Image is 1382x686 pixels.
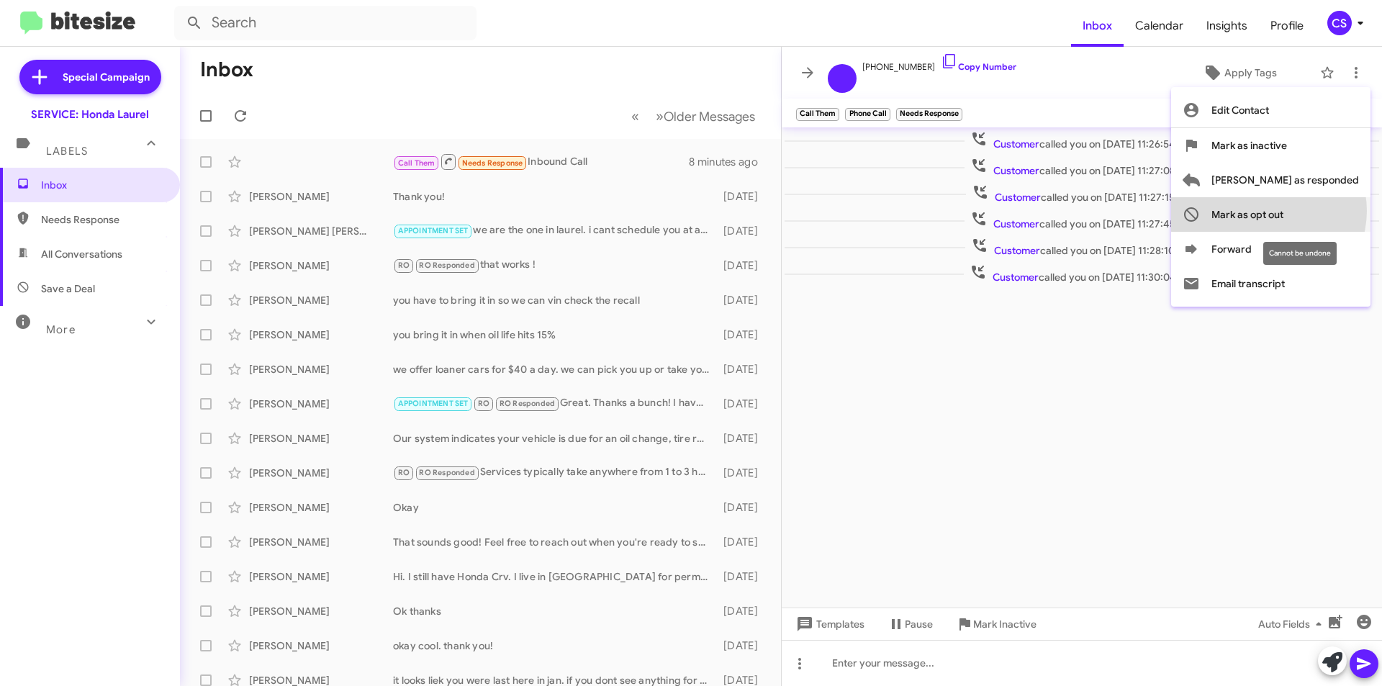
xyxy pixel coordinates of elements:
[1263,242,1337,265] div: Cannot be undone
[1211,93,1269,127] span: Edit Contact
[1211,163,1359,197] span: [PERSON_NAME] as responded
[1211,197,1283,232] span: Mark as opt out
[1171,232,1370,266] button: Forward
[1171,266,1370,301] button: Email transcript
[1211,128,1287,163] span: Mark as inactive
